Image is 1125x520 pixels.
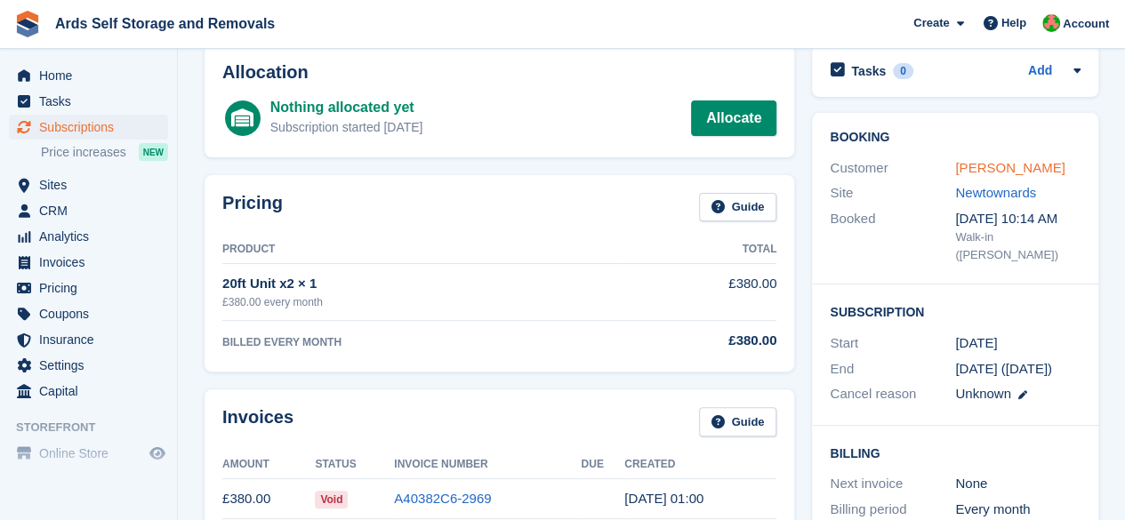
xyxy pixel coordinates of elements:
h2: Subscription [830,302,1081,320]
span: Online Store [39,441,146,466]
div: 20ft Unit x2 × 1 [222,274,617,294]
td: £380.00 [222,479,315,519]
a: menu [9,198,168,223]
div: Customer [830,158,955,179]
span: Coupons [39,301,146,326]
span: Home [39,63,146,88]
div: Walk-in ([PERSON_NAME]) [955,228,1081,263]
div: NEW [139,143,168,161]
a: Guide [699,193,777,222]
a: menu [9,172,168,197]
th: Status [315,451,394,479]
div: Booked [830,209,955,264]
div: BILLED EVERY MONTH [222,334,617,350]
span: Storefront [16,419,177,436]
a: menu [9,379,168,404]
h2: Pricing [222,193,283,222]
div: £380.00 every month [222,294,617,310]
span: Subscriptions [39,115,146,140]
div: Nothing allocated yet [270,97,423,118]
th: Invoice Number [394,451,581,479]
div: Every month [955,500,1081,520]
div: Next invoice [830,474,955,494]
a: A40382C6-2969 [394,491,491,506]
a: Preview store [147,443,168,464]
a: menu [9,89,168,114]
div: Site [830,183,955,204]
a: menu [9,63,168,88]
a: menu [9,224,168,249]
span: [DATE] ([DATE]) [955,361,1052,376]
div: 0 [893,63,913,79]
a: Add [1028,61,1052,82]
span: Capital [39,379,146,404]
a: [PERSON_NAME] [955,160,1065,175]
h2: Invoices [222,407,293,436]
span: Unknown [955,386,1011,401]
a: Guide [699,407,777,436]
div: [DATE] 10:14 AM [955,209,1081,229]
h2: Booking [830,131,1081,145]
a: Ards Self Storage and Removals [48,9,282,38]
span: Pricing [39,276,146,300]
th: Amount [222,451,315,479]
a: Newtownards [955,185,1036,200]
span: Void [315,491,348,508]
td: £380.00 [617,264,777,320]
div: Subscription started [DATE] [270,118,423,137]
div: None [955,474,1081,494]
span: Create [913,14,949,32]
span: CRM [39,198,146,223]
th: Due [581,451,624,479]
a: menu [9,250,168,275]
h2: Billing [830,444,1081,461]
time: 2025-04-30 00:00:00 UTC [955,333,997,354]
a: Price increases NEW [41,142,168,162]
span: Account [1063,15,1109,33]
span: Tasks [39,89,146,114]
a: menu [9,301,168,326]
th: Created [624,451,776,479]
span: Help [1001,14,1026,32]
a: menu [9,276,168,300]
a: menu [9,353,168,378]
span: Invoices [39,250,146,275]
time: 2025-04-30 00:00:38 UTC [624,491,703,506]
h2: Allocation [222,62,776,83]
div: Start [830,333,955,354]
h2: Tasks [851,63,886,79]
a: menu [9,441,168,466]
span: Settings [39,353,146,378]
img: stora-icon-8386f47178a22dfd0bd8f6a31ec36ba5ce8667c1dd55bd0f319d3a0aa187defe.svg [14,11,41,37]
span: Sites [39,172,146,197]
img: Ethan McFerran [1042,14,1060,32]
a: menu [9,115,168,140]
th: Total [617,236,777,264]
th: Product [222,236,617,264]
span: Insurance [39,327,146,352]
div: £380.00 [617,331,777,351]
div: Billing period [830,500,955,520]
span: Price increases [41,144,126,161]
a: menu [9,327,168,352]
div: Cancel reason [830,384,955,404]
div: End [830,359,955,380]
a: Allocate [691,100,776,136]
span: Analytics [39,224,146,249]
